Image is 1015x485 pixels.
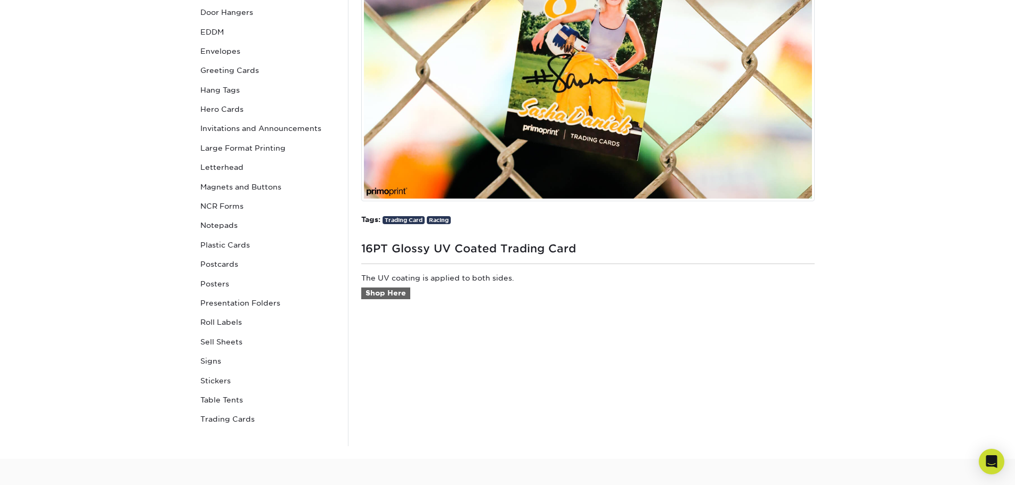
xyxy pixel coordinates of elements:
a: Notepads [196,216,340,235]
iframe: fb:comments Facebook Social Plugin [361,320,815,432]
a: Trading Cards [196,409,340,429]
a: Trading Card [383,216,425,224]
a: EDDM [196,22,340,42]
h1: 16PT Glossy UV Coated Trading Card [361,238,815,255]
div: Open Intercom Messenger [979,449,1004,474]
a: Magnets and Buttons [196,177,340,196]
a: Roll Labels [196,313,340,332]
a: Table Tents [196,390,340,409]
a: NCR Forms [196,196,340,216]
a: Large Format Printing [196,138,340,158]
a: Greeting Cards [196,61,340,80]
strong: Tags: [361,215,380,224]
a: Signs [196,351,340,371]
a: Letterhead [196,158,340,177]
a: Presentation Folders [196,293,340,313]
a: Racing [427,216,451,224]
a: Shop Here [361,287,410,299]
a: Door Hangers [196,3,340,22]
a: Invitations and Announcements [196,119,340,138]
a: Sell Sheets [196,332,340,351]
a: Hang Tags [196,80,340,100]
a: Plastic Cards [196,235,340,254]
a: Postcards [196,254,340,274]
a: Envelopes [196,42,340,61]
a: Stickers [196,371,340,390]
a: Hero Cards [196,100,340,119]
a: Posters [196,274,340,293]
p: The UV coating is applied to both sides. [361,273,815,312]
